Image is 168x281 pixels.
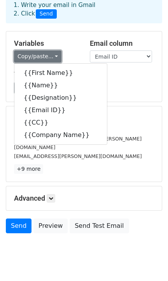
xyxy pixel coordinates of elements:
[33,219,68,233] a: Preview
[14,79,107,92] a: {{Name}}
[14,164,43,174] a: +9 more
[8,1,160,19] div: 1. Write your email in Gmail 2. Click
[36,9,57,19] span: Send
[14,153,142,159] small: [EMAIL_ADDRESS][PERSON_NAME][DOMAIN_NAME]
[129,244,168,281] iframe: Chat Widget
[14,39,78,48] h5: Variables
[14,104,107,116] a: {{Email ID}}
[70,219,129,233] a: Send Test Email
[14,194,154,203] h5: Advanced
[14,92,107,104] a: {{Designation}}
[14,116,107,129] a: {{CC}}
[14,129,107,141] a: {{Company Name}}
[14,50,61,62] a: Copy/paste...
[6,219,31,233] a: Send
[90,39,154,48] h5: Email column
[14,67,107,79] a: {{First Name}}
